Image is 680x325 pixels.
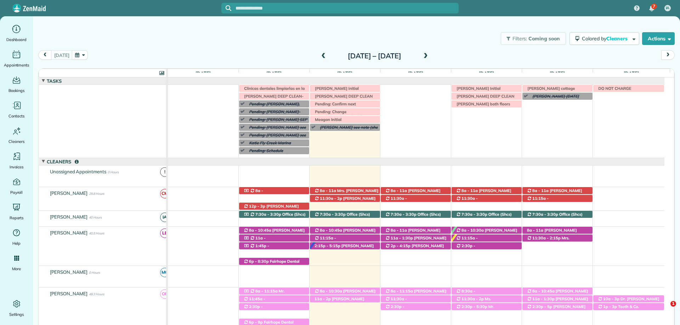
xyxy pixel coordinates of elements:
[461,304,488,309] span: 2:30p - 5:30p
[243,309,288,319] span: [PERSON_NAME] ([PHONE_NUMBER])
[452,195,522,202] div: [STREET_ADDRESS]
[314,228,375,238] span: [PERSON_NAME] ([PHONE_NUMBER])
[593,303,664,311] div: [STREET_ADDRESS]
[622,70,640,76] span: [DATE]
[385,212,441,222] span: Office (Shcs) ([PHONE_NUMBER])
[311,101,373,111] span: Pending: Confirm next appointment-[PERSON_NAME]
[160,289,170,299] span: OP
[456,228,517,238] span: [PERSON_NAME] ([PHONE_NUMBER])
[381,242,451,250] div: [STREET_ADDRESS]
[532,236,561,240] span: 11:30a - 2:15p
[456,201,500,211] span: [PERSON_NAME] ([PHONE_NUMBER])
[522,211,593,218] div: 11940 [US_STATE] 181 - Fairhope, AL, 36532
[522,288,593,295] div: [STREET_ADDRESS]
[4,62,29,69] span: Appointments
[381,227,451,234] div: [STREET_ADDRESS]
[239,258,309,265] div: [STREET_ADDRESS]
[319,212,346,217] span: 7:30a - 3:30p
[8,112,24,120] span: Contacts
[3,74,30,94] a: Bookings
[310,227,380,234] div: [STREET_ADDRESS]
[453,101,510,106] span: [PERSON_NAME] both floors
[381,187,451,195] div: [STREET_ADDRESS]
[49,230,89,236] span: [PERSON_NAME]
[245,117,307,127] span: Pending: [PERSON_NAME] SEP 29/[DATE]
[381,195,451,202] div: [STREET_ADDRESS]
[311,94,373,99] span: [PERSON_NAME] DEEP CLEAN
[243,236,266,245] span: 11a - 1:30p
[532,188,549,193] span: 8a - 11a
[385,228,440,238] span: [PERSON_NAME] ([PHONE_NUMBER])
[456,294,503,303] span: [PERSON_NAME] ([PHONE_NUMBER])
[249,204,266,209] span: 12p - 3p
[239,227,309,234] div: [STREET_ADDRESS]
[310,211,380,218] div: 11940 [US_STATE] 181 - Fairhope, AL, 36532
[310,187,380,195] div: [STREET_ADDRESS][PERSON_NAME]
[45,78,63,84] span: Tasks
[243,304,263,314] span: 2:30p - 5:30p
[390,289,413,294] span: 8a - 11:15a
[240,86,305,96] span: Clinicas dentales limpiarlas en la noche
[239,303,309,311] div: [STREET_ADDRESS]
[3,49,30,69] a: Appointments
[381,303,451,311] div: [STREET_ADDRESS]
[314,296,331,301] span: 11a - 2p
[390,228,407,233] span: 8a - 11a
[255,212,282,217] span: 7:30a - 3:30p
[255,289,278,294] span: 8a - 11:15a
[381,234,451,242] div: [STREET_ADDRESS]
[108,170,119,174] span: 0 Hours
[569,32,639,45] button: Colored byCleaners
[527,228,544,233] span: 8a - 11a
[527,236,569,251] span: Mrs. [PERSON_NAME] ([PHONE_NUMBER])
[456,188,511,198] span: [PERSON_NAME] ([PHONE_NUMBER])
[249,228,272,233] span: 8a - 10:45a
[527,304,587,319] span: [PERSON_NAME] (DC LAWN) ([PHONE_NUMBER], [PHONE_NUMBER])
[390,243,411,248] span: 2p - 4:15p
[456,289,475,298] span: 8:30a - 12:15p
[316,125,378,145] span: [PERSON_NAME] see note (she had to cancel 9/16 morning wants to reschedule for 1-2 weeks)
[3,298,30,318] a: Settings
[160,213,170,222] span: IA
[452,187,522,195] div: [STREET_ADDRESS]
[319,196,342,201] span: 11:30a - 2p
[249,259,269,264] span: 6p - 8:30p
[456,212,512,222] span: Office (Shcs) ([PHONE_NUMBER])
[9,311,24,318] span: Settings
[314,243,374,253] span: [PERSON_NAME] ([PHONE_NUMBER])
[239,234,309,242] div: [STREET_ADDRESS]
[12,265,21,272] span: More
[390,236,413,240] span: 11a - 1:30p
[314,212,370,222] span: Office (Shcs) ([PHONE_NUMBER])
[226,5,231,11] svg: Focus search
[243,259,303,269] span: Fairhope Dental Associates ([PHONE_NUMBER])
[38,50,52,60] button: prev
[243,228,305,238] span: [PERSON_NAME] ([PHONE_NUMBER])
[527,289,588,298] span: [PERSON_NAME] ([PHONE_NUMBER])
[311,86,359,91] span: [PERSON_NAME] initial
[310,234,380,242] div: [STREET_ADDRESS]
[522,303,593,311] div: 19272 [US_STATE] 181 - Fairhope, AL, 36532
[265,70,283,76] span: [DATE]
[527,201,571,211] span: [PERSON_NAME] ([PHONE_NUMBER])
[314,196,375,206] span: [PERSON_NAME] ([PHONE_NUMBER])
[221,5,231,11] button: Focus search
[49,291,89,296] span: [PERSON_NAME]
[314,236,336,245] span: 11:15a - 2:15p
[527,188,582,198] span: [PERSON_NAME] ([PHONE_NUMBER])
[239,187,309,195] div: [STREET_ADDRESS]
[527,296,588,306] span: [PERSON_NAME] ([PHONE_NUMBER])
[319,228,342,233] span: 8a - 10:45a
[385,289,446,298] span: [PERSON_NAME] ([PHONE_NUMBER])
[385,304,404,314] span: 2:30p - 4:30p
[390,188,407,193] span: 8a - 11a
[461,228,484,233] span: 8a - 10:30a
[456,196,478,206] span: 11:30a - 2:30p
[249,320,263,325] span: 6p - 8p
[243,240,288,250] span: [PERSON_NAME] ([PHONE_NUMBER])
[243,188,263,198] span: 8a - 11:30a
[3,176,30,196] a: Payroll
[522,195,593,202] div: [STREET_ADDRESS]
[381,211,451,218] div: 11940 [US_STATE] 181 - Fairhope, AL, 36532
[653,4,655,9] span: 7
